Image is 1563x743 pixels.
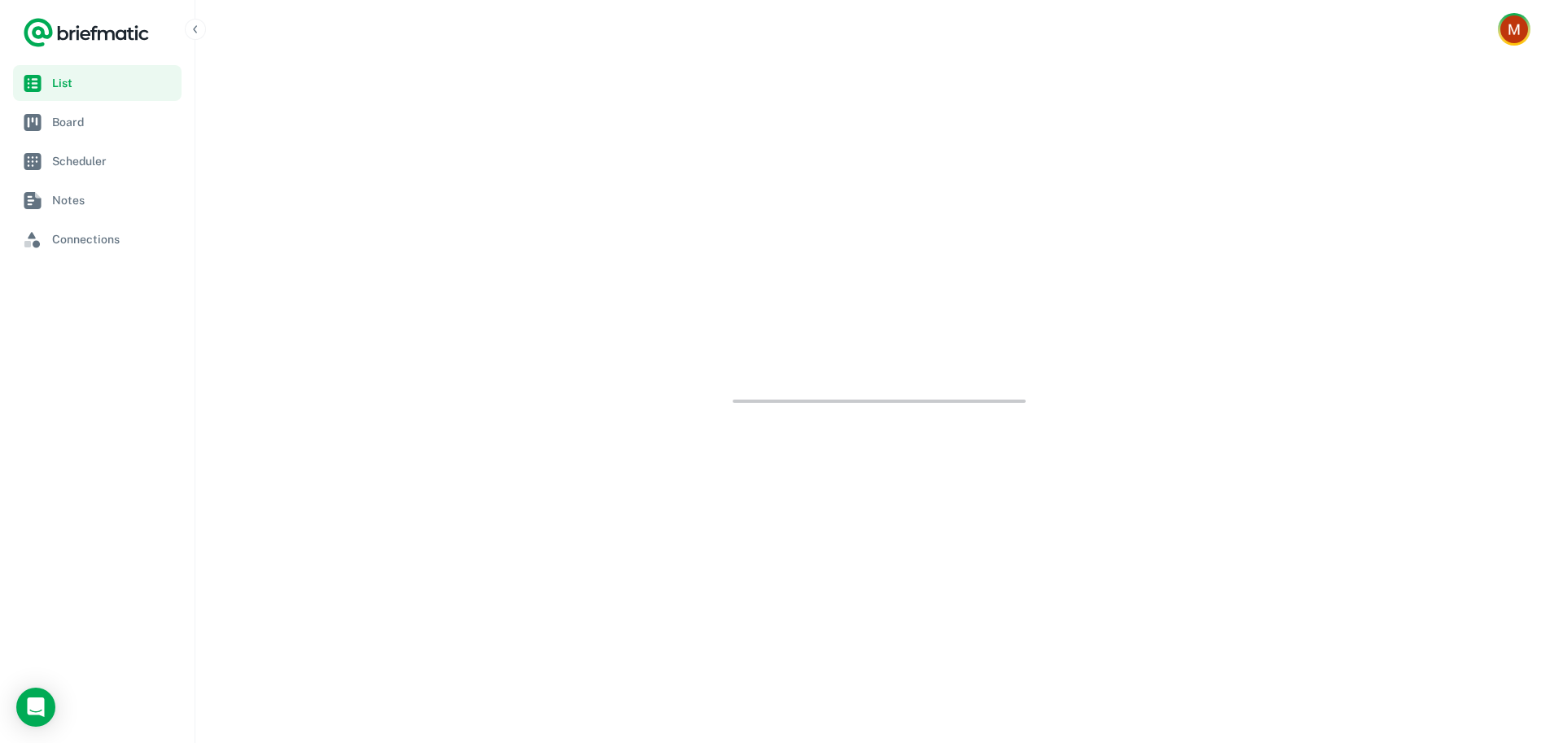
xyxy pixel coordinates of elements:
a: Connections [13,221,182,257]
span: List [52,74,175,92]
button: Account button [1498,13,1530,46]
a: List [13,65,182,101]
a: Logo [23,16,150,49]
img: Myranda James [1500,15,1528,43]
span: Board [52,113,175,131]
a: Notes [13,182,182,218]
span: Scheduler [52,152,175,170]
span: Notes [52,191,175,209]
div: Load Chat [16,688,55,727]
a: Scheduler [13,143,182,179]
a: Board [13,104,182,140]
span: Connections [52,230,175,248]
